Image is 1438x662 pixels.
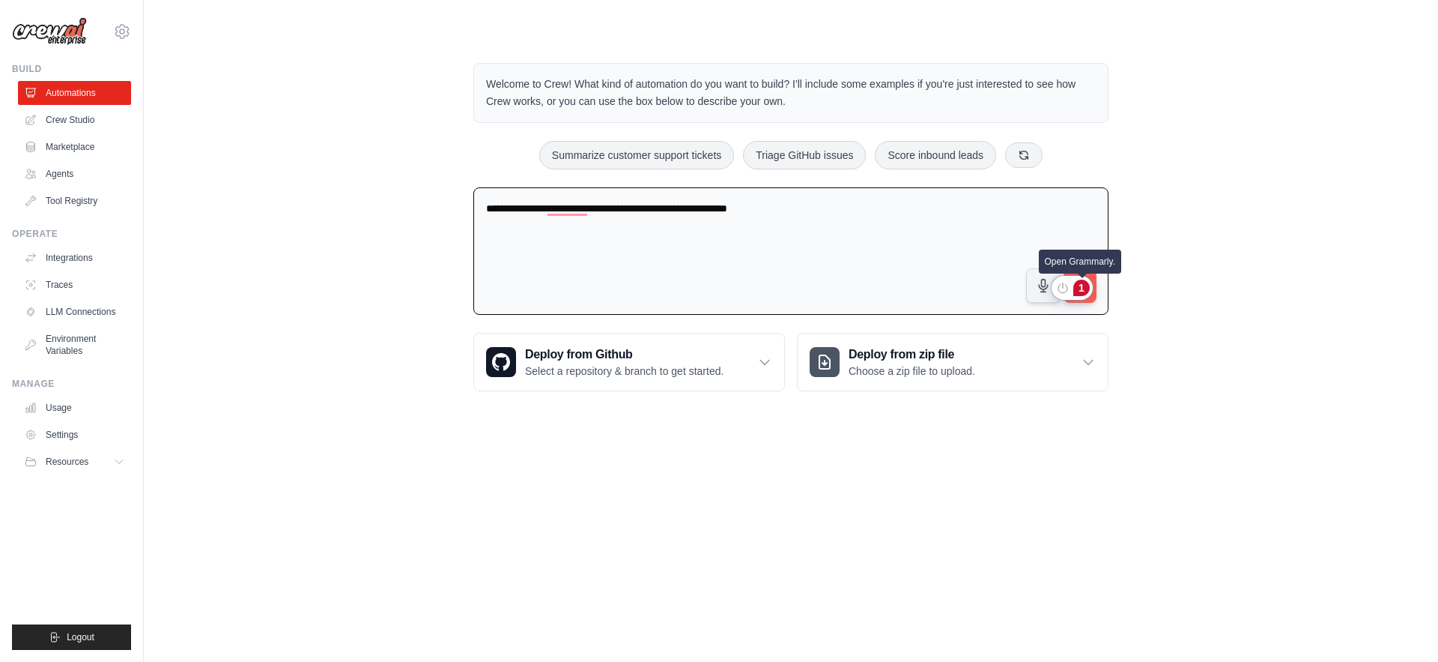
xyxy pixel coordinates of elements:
span: Resources [46,456,88,468]
h3: Deploy from zip file [849,346,975,364]
button: Logout [12,625,131,650]
p: Welcome to Crew! What kind of automation do you want to build? I'll include some examples if you'... [486,76,1096,110]
a: Automations [18,81,131,105]
a: Integrations [18,246,131,270]
button: Summarize customer support tickets [539,141,734,169]
button: Resources [18,450,131,474]
h3: Deploy from Github [525,346,723,364]
iframe: Chat Widget [1363,590,1438,662]
a: Marketplace [18,135,131,159]
button: Triage GitHub issues [743,141,866,169]
div: Build [12,63,131,75]
a: Environment Variables [18,327,131,363]
span: Logout [67,631,94,643]
a: Crew Studio [18,108,131,132]
a: Usage [18,396,131,420]
img: Logo [12,17,87,46]
p: Choose a zip file to upload. [849,364,975,379]
p: Select a repository & branch to get started. [525,364,723,379]
a: Tool Registry [18,189,131,213]
div: Manage [12,378,131,390]
a: Agents [18,162,131,186]
div: Operate [12,228,131,240]
a: Settings [18,423,131,447]
a: LLM Connections [18,300,131,324]
a: Traces [18,273,131,297]
textarea: To enrich screen reader interactions, please activate Accessibility in Grammarly extension settings [473,187,1108,316]
button: Score inbound leads [875,141,996,169]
